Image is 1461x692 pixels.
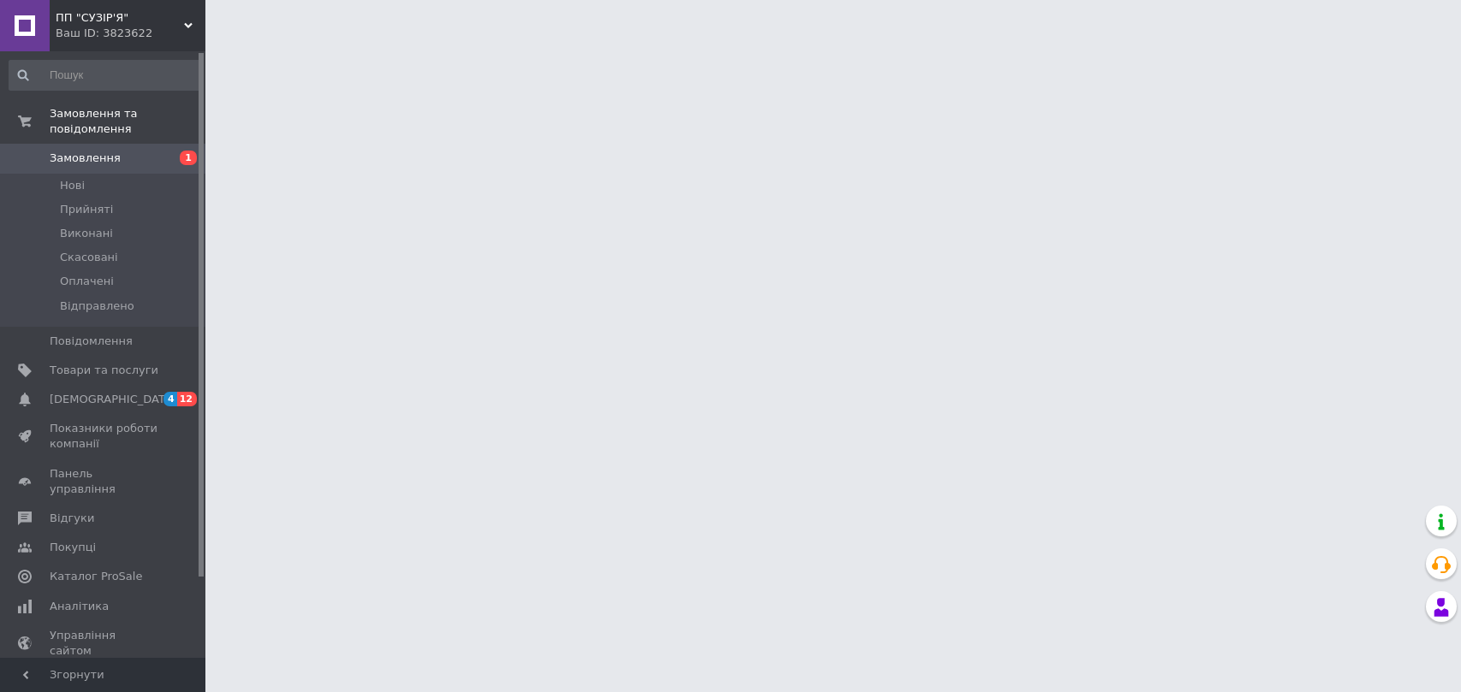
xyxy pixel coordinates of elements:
[60,250,118,265] span: Скасовані
[50,511,94,526] span: Відгуки
[9,60,202,91] input: Пошук
[50,392,176,407] span: [DEMOGRAPHIC_DATA]
[56,26,205,41] div: Ваш ID: 3823622
[56,10,184,26] span: ПП "СУЗІР'Я"
[50,363,158,378] span: Товари та послуги
[60,178,85,193] span: Нові
[180,151,197,165] span: 1
[50,569,142,584] span: Каталог ProSale
[60,202,113,217] span: Прийняті
[50,106,205,137] span: Замовлення та повідомлення
[50,421,158,452] span: Показники роботи компанії
[60,226,113,241] span: Виконані
[60,274,114,289] span: Оплачені
[60,299,134,314] span: Відправлено
[50,334,133,349] span: Повідомлення
[50,599,109,614] span: Аналітика
[50,151,121,166] span: Замовлення
[177,392,197,406] span: 12
[163,392,177,406] span: 4
[50,540,96,555] span: Покупці
[50,466,158,497] span: Панель управління
[50,628,158,659] span: Управління сайтом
